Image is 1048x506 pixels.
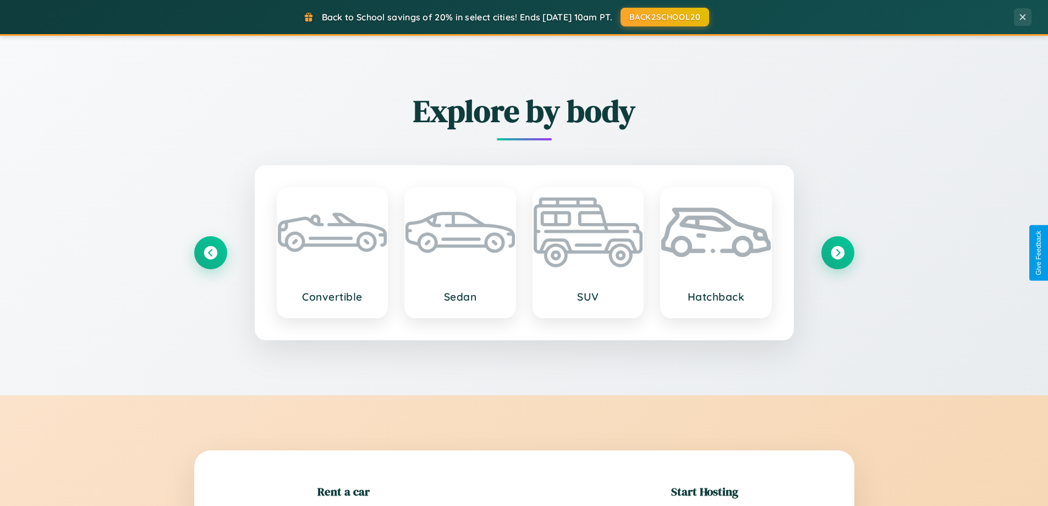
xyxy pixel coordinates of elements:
h2: Explore by body [194,90,854,132]
h3: Sedan [416,290,504,303]
h2: Rent a car [317,483,370,499]
div: Give Feedback [1035,231,1042,275]
span: Back to School savings of 20% in select cities! Ends [DATE] 10am PT. [322,12,612,23]
h3: SUV [545,290,632,303]
h3: Hatchback [672,290,760,303]
h3: Convertible [289,290,376,303]
button: BACK2SCHOOL20 [621,8,709,26]
h2: Start Hosting [671,483,738,499]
